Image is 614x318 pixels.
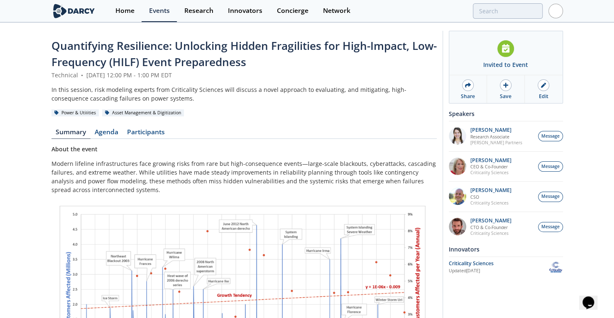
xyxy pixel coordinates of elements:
button: Message [538,131,563,141]
div: Home [115,7,135,14]
p: [PERSON_NAME] [470,158,511,163]
span: Message [541,133,560,140]
div: Concierge [277,7,308,14]
div: In this session, risk modeling experts from Criticality Sciences will discuss a novel approach to... [51,85,437,103]
img: Profile [548,4,563,18]
p: Criticality Sciences [470,170,511,175]
div: Technical [DATE] 12:00 PM - 1:00 PM EDT [51,71,437,79]
p: Research Associate [470,134,522,140]
div: Edit [539,93,548,100]
img: qdh7Er9pRiGqDWE5eNkh [449,127,466,145]
p: Criticality Sciences [470,230,511,236]
p: [PERSON_NAME] [470,127,522,133]
p: [PERSON_NAME] [470,187,511,193]
p: Modern lifeline infrastructures face growing risks from rare but high-consequence events—large-sc... [51,159,437,194]
div: Events [149,7,170,14]
button: Message [538,192,563,202]
p: CSO [470,194,511,200]
img: Criticality Sciences [548,260,563,274]
p: [PERSON_NAME] [470,218,511,224]
div: Innovators [449,242,563,256]
a: Summary [51,129,91,139]
div: Network [323,7,350,14]
a: Participants [123,129,169,139]
div: Power & Utilities [51,109,99,117]
div: Updated [DATE] [449,268,548,274]
span: • [80,71,85,79]
div: Research [184,7,213,14]
div: Speakers [449,106,563,121]
iframe: chat widget [579,285,606,310]
img: 7fd099ee-3020-413d-8a27-20701badd6bb [449,158,466,175]
p: CEO & Co-Founder [470,164,511,170]
span: Quantifying Resilience: Unlocking Hidden Fragilities for High-Impact, Low-Frequency (HILF) Event ... [51,38,437,69]
img: 90f9c750-37bc-4a35-8c39-e7b0554cf0e9 [449,218,466,235]
p: [PERSON_NAME] Partners [470,140,522,145]
div: Criticality Sciences [449,260,548,267]
strong: About the event [51,145,98,153]
input: Advanced Search [473,3,543,19]
button: Message [538,222,563,232]
div: Save [500,93,511,100]
p: CTO & Co-Founder [470,224,511,230]
span: Message [541,163,560,170]
div: Innovators [228,7,262,14]
a: Agenda [91,129,123,139]
a: Criticality Sciences Updated[DATE] Criticality Sciences [449,260,563,274]
img: logo-wide.svg [51,4,97,18]
span: Message [541,224,560,230]
div: Asset Management & Digitization [102,109,184,117]
button: Message [538,161,563,172]
p: Criticality Sciences [470,200,511,206]
div: Share [461,93,475,100]
div: Invited to Event [483,60,528,69]
a: Edit [525,75,562,103]
span: Message [541,193,560,200]
img: c3fd1137-0e00-4905-b78a-d4f4255912ba [449,187,466,205]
